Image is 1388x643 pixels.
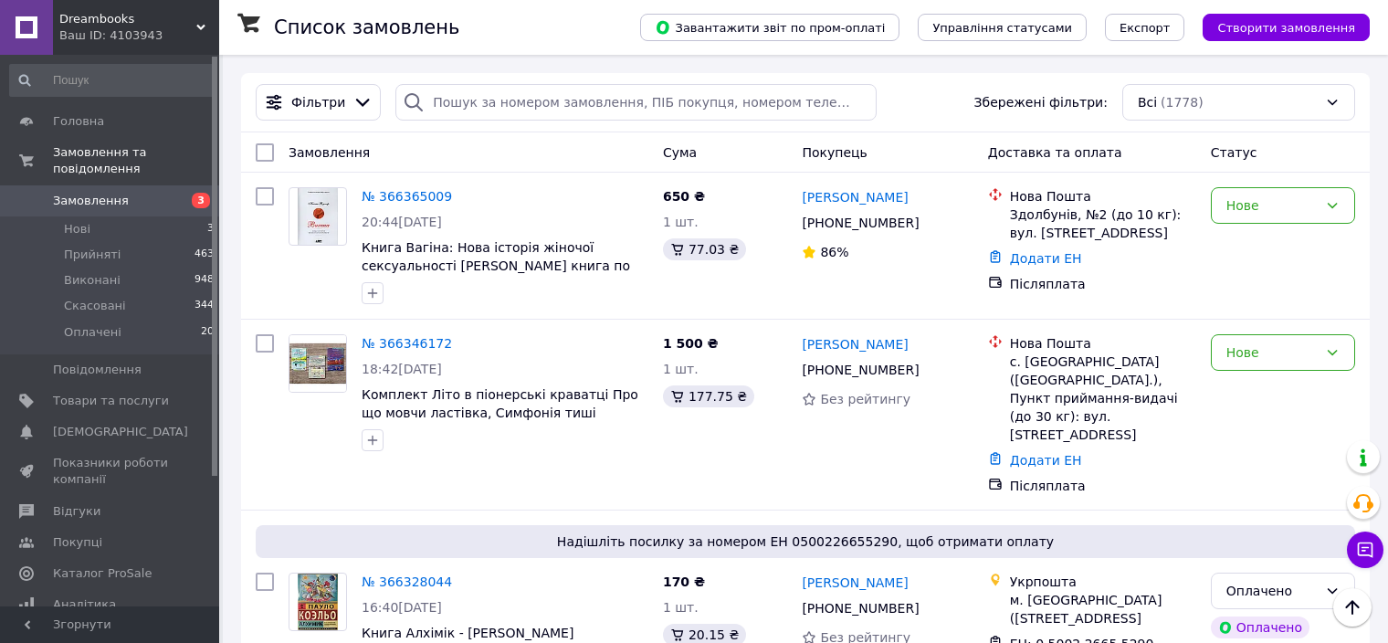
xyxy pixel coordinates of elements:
span: 86% [820,245,848,259]
button: Завантажити звіт по пром-оплаті [640,14,899,41]
div: Післяплата [1010,275,1196,293]
div: Оплачено [1211,617,1309,638]
img: Фото товару [298,574,337,630]
span: (1778) [1161,95,1204,110]
span: Нові [64,221,90,237]
div: 177.75 ₴ [663,385,754,407]
span: Замовлення [289,145,370,160]
span: 170 ₴ [663,574,705,589]
div: с. [GEOGRAPHIC_DATA] ([GEOGRAPHIC_DATA].), Пункт приймання-видачі (до 30 кг): вул. [STREET_ADDRESS] [1010,353,1196,444]
a: Створити замовлення [1184,19,1370,34]
span: Показники роботи компанії [53,455,169,488]
span: 1 шт. [663,215,699,229]
a: № 366346172 [362,336,452,351]
span: Оплачені [64,324,121,341]
span: 1 шт. [663,600,699,615]
button: Управління статусами [918,14,1087,41]
span: Виконані [64,272,121,289]
a: [PERSON_NAME] [802,335,908,353]
span: 20 [201,324,214,341]
a: Книга Алхімік - [PERSON_NAME] [362,626,573,640]
a: Додати ЕН [1010,453,1082,468]
a: Додати ЕН [1010,251,1082,266]
span: Замовлення [53,193,129,209]
div: Нова Пошта [1010,334,1196,353]
span: Створити замовлення [1217,21,1355,35]
div: Оплачено [1226,581,1318,601]
span: 1 500 ₴ [663,336,719,351]
span: Всі [1138,93,1157,111]
span: Статус [1211,145,1257,160]
span: Збережені фільтри: [974,93,1108,111]
span: Прийняті [64,247,121,263]
span: 344 [195,298,214,314]
span: Каталог ProSale [53,565,152,582]
div: Нова Пошта [1010,187,1196,206]
span: 18:42[DATE] [362,362,442,376]
span: Dreambooks [59,11,196,27]
span: Головна [53,113,104,130]
span: Завантажити звіт по пром-оплаті [655,19,885,36]
a: [PERSON_NAME] [802,188,908,206]
span: Повідомлення [53,362,142,378]
span: Покупець [802,145,867,160]
a: Фото товару [289,573,347,631]
span: Управління статусами [932,21,1072,35]
span: 463 [195,247,214,263]
div: [PHONE_NUMBER] [798,596,922,621]
a: Комплект Літо в піонерські краватці Про що мовчи ластівка, Симфонія тиші [PERSON_NAME] [362,387,638,438]
a: Книга Вагіна: Нова історія жіночої сексуальності [PERSON_NAME] книга по саморозвитку [362,240,630,291]
span: Фільтри [291,93,345,111]
div: 77.03 ₴ [663,238,746,260]
a: Фото товару [289,334,347,393]
span: 3 [207,221,214,237]
div: Нове [1226,343,1318,363]
span: Доставка та оплата [988,145,1122,160]
button: Наверх [1333,588,1372,627]
div: Укрпошта [1010,573,1196,591]
div: Післяплата [1010,477,1196,495]
span: Без рейтингу [820,392,910,406]
button: Створити замовлення [1203,14,1370,41]
span: 20:44[DATE] [362,215,442,229]
h1: Список замовлень [274,16,459,38]
a: Фото товару [289,187,347,246]
span: Cума [663,145,697,160]
div: м. [GEOGRAPHIC_DATA] ([STREET_ADDRESS] [1010,591,1196,627]
div: Нове [1226,195,1318,216]
a: [PERSON_NAME] [802,574,908,592]
span: Замовлення та повідомлення [53,144,219,177]
span: Відгуки [53,503,100,520]
span: Аналітика [53,596,116,613]
a: № 366328044 [362,574,452,589]
div: Здолбунів, №2 (до 10 кг): вул. [STREET_ADDRESS] [1010,206,1196,242]
input: Пошук [9,64,216,97]
span: 650 ₴ [663,189,705,204]
span: 3 [192,193,210,208]
span: [DEMOGRAPHIC_DATA] [53,424,188,440]
span: Товари та послуги [53,393,169,409]
span: Покупці [53,534,102,551]
button: Експорт [1105,14,1185,41]
img: Фото товару [289,335,346,392]
div: Ваш ID: 4103943 [59,27,219,44]
div: [PHONE_NUMBER] [798,210,922,236]
span: 948 [195,272,214,289]
img: Фото товару [298,188,337,245]
input: Пошук за номером замовлення, ПІБ покупця, номером телефону, Email, номером накладної [395,84,876,121]
span: Експорт [1120,21,1171,35]
a: № 366365009 [362,189,452,204]
span: Надішліть посилку за номером ЕН 0500226655290, щоб отримати оплату [263,532,1348,551]
button: Чат з покупцем [1347,532,1383,568]
span: 16:40[DATE] [362,600,442,615]
span: 1 шт. [663,362,699,376]
div: [PHONE_NUMBER] [798,357,922,383]
span: Скасовані [64,298,126,314]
